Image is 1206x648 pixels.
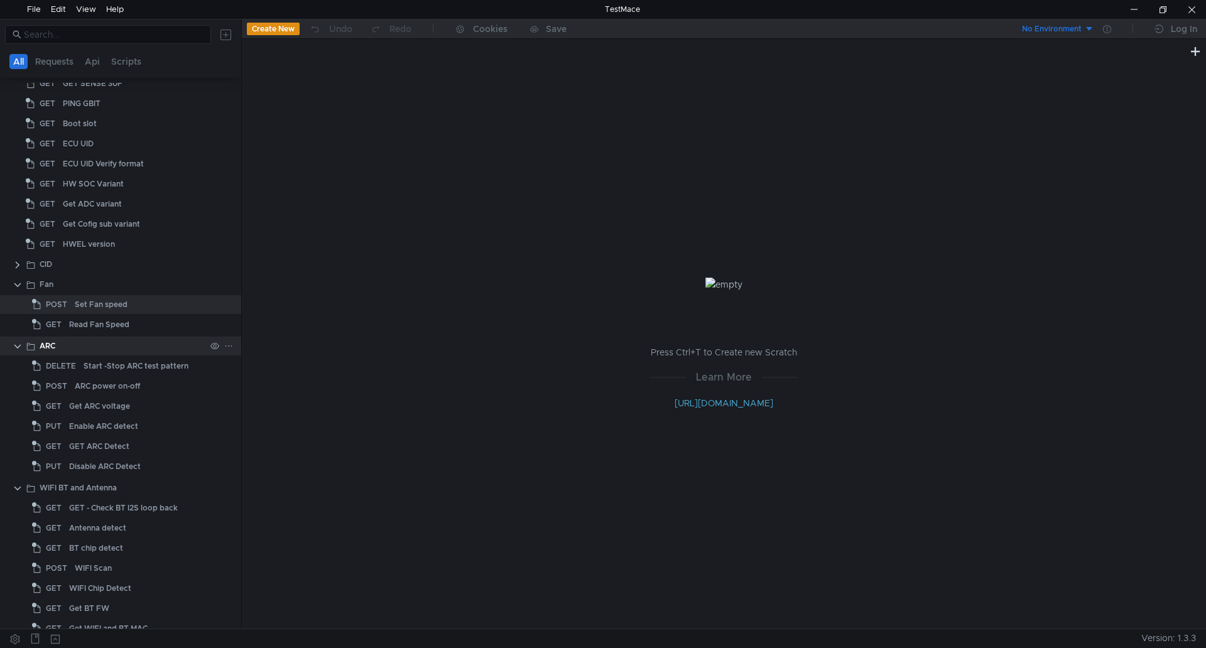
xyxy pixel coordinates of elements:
[40,235,55,254] span: GET
[69,417,138,436] div: Enable ARC detect
[69,457,141,476] div: Disable ARC Detect
[63,94,100,113] div: PING GBIT
[247,23,300,35] button: Create New
[46,539,62,558] span: GET
[69,539,123,558] div: BT chip detect
[63,175,124,193] div: HW SOC Variant
[24,28,204,41] input: Search...
[46,377,67,396] span: POST
[63,134,94,153] div: ECU UID
[389,21,411,36] div: Redo
[329,21,352,36] div: Undo
[46,437,62,456] span: GET
[361,19,420,38] button: Redo
[40,114,55,133] span: GET
[473,21,508,36] div: Cookies
[9,54,28,69] button: All
[63,195,122,213] div: Get ADC variant
[686,369,762,385] span: Learn More
[40,215,55,234] span: GET
[69,499,178,517] div: GET - Check BT I2S loop back
[705,278,742,291] img: empty
[40,478,117,497] div: WIFI BT and Antenna
[675,397,773,409] a: [URL][DOMAIN_NAME]
[46,417,62,436] span: PUT
[40,195,55,213] span: GET
[75,295,128,314] div: Set Fan speed
[300,19,361,38] button: Undo
[1007,19,1094,39] button: No Environment
[46,295,67,314] span: POST
[546,24,567,33] div: Save
[84,357,188,375] div: Start -Stop ARC test pattern
[46,559,67,578] span: POST
[31,54,77,69] button: Requests
[1022,23,1082,35] div: No Environment
[1171,21,1197,36] div: Log In
[63,74,122,93] div: GET SENSE 30F
[69,437,129,456] div: GET ARC Detect
[75,559,112,578] div: WIFI Scan
[46,579,62,598] span: GET
[40,154,55,173] span: GET
[46,315,62,334] span: GET
[69,579,131,598] div: WIFI Chip Detect
[69,397,130,416] div: Get ARC voltage
[40,175,55,193] span: GET
[40,255,52,274] div: CID
[63,215,140,234] div: Get Cofig sub variant
[40,94,55,113] span: GET
[46,519,62,537] span: GET
[69,519,126,537] div: Antenna detect
[46,619,62,638] span: GET
[46,499,62,517] span: GET
[651,345,797,360] p: Press Ctrl+T to Create new Scratch
[81,54,104,69] button: Api
[69,619,148,638] div: Get WIFI and BT MAC
[63,114,97,133] div: Boot slot
[69,315,129,334] div: Read Fan Speed
[69,599,109,618] div: Get BT FW
[75,377,140,396] div: ARC power on-off
[46,457,62,476] span: PUT
[46,599,62,618] span: GET
[40,337,55,355] div: ARC
[40,275,53,294] div: Fan
[1141,629,1196,647] span: Version: 1.3.3
[40,74,55,93] span: GET
[40,134,55,153] span: GET
[63,235,115,254] div: HWEL version
[107,54,145,69] button: Scripts
[46,357,76,375] span: DELETE
[46,397,62,416] span: GET
[63,154,144,173] div: ECU UID Verify format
